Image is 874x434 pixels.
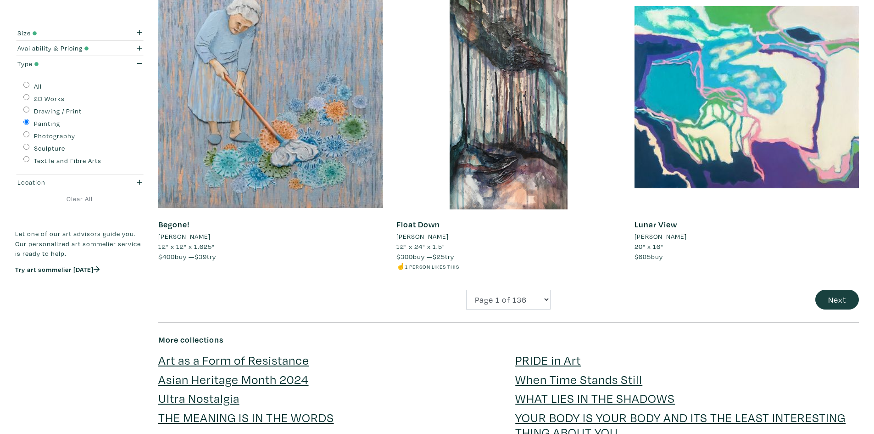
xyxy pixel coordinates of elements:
span: $300 [396,252,413,261]
button: Size [15,25,145,40]
label: Sculpture [34,143,65,153]
button: Type [15,56,145,71]
span: 12" x 24" x 1.5" [396,242,445,251]
a: THE MEANING IS IN THE WORDS [158,409,334,425]
li: [PERSON_NAME] [635,231,687,242]
a: Begone! [158,219,189,230]
a: PRIDE in Art [515,352,581,368]
a: Try art sommelier [DATE] [15,265,100,274]
span: 12" x 12" x 1.625" [158,242,215,251]
a: Clear All [15,194,145,204]
a: Art as a Form of Resistance [158,352,309,368]
label: 2D Works [34,94,65,104]
label: All [34,81,42,91]
span: $25 [433,252,445,261]
li: [PERSON_NAME] [396,231,449,242]
a: [PERSON_NAME] [635,231,859,242]
button: Next [815,290,859,310]
a: [PERSON_NAME] [396,231,621,242]
iframe: Customer reviews powered by Trustpilot [15,283,145,303]
a: Asian Heritage Month 2024 [158,371,309,387]
div: Type [17,59,108,69]
li: [PERSON_NAME] [158,231,211,242]
a: When Time Stands Still [515,371,642,387]
p: Let one of our art advisors guide you. Our personalized art sommelier service is ready to help. [15,229,145,259]
span: $39 [195,252,207,261]
span: $400 [158,252,175,261]
span: buy — try [158,252,216,261]
li: ☝️ [396,261,621,271]
a: WHAT LIES IN THE SHADOWS [515,390,675,406]
label: Photography [34,131,75,141]
button: Location [15,175,145,190]
button: Availability & Pricing [15,41,145,56]
a: [PERSON_NAME] [158,231,383,242]
div: Location [17,177,108,187]
span: $685 [635,252,651,261]
small: 1 person likes this [405,263,459,270]
span: buy — try [396,252,454,261]
a: Ultra Nostalgia [158,390,239,406]
a: Float Down [396,219,440,230]
label: Painting [34,118,60,129]
div: Availability & Pricing [17,43,108,53]
label: Drawing / Print [34,106,82,116]
span: buy [635,252,663,261]
span: 20" x 16" [635,242,663,251]
div: Size [17,28,108,38]
label: Textile and Fibre Arts [34,156,101,166]
h6: More collections [158,335,859,345]
a: Lunar View [635,219,677,230]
